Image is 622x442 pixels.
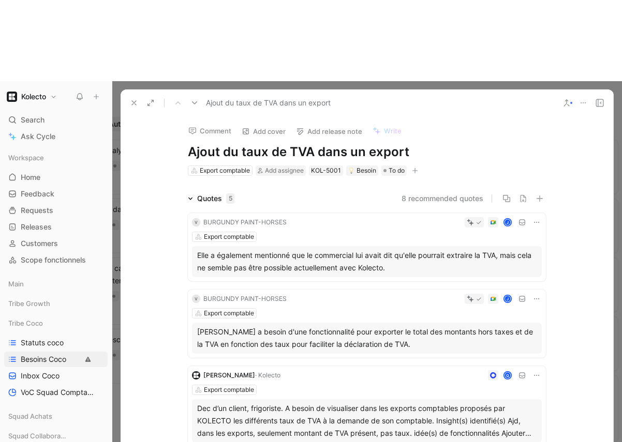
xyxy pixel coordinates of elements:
[4,276,108,295] div: Main
[4,112,108,128] div: Search
[255,371,280,379] span: · Kolecto
[203,294,287,304] div: BURGUNDY PAINT-HORSES
[204,232,254,242] div: Export comptable
[4,203,108,218] a: Requests
[4,296,108,314] div: Tribe Growth
[21,205,53,216] span: Requests
[4,186,108,202] a: Feedback
[8,153,44,163] span: Workspace
[200,165,250,176] div: Export comptable
[311,165,341,176] div: KOL-5001
[4,385,108,400] a: VoC Squad Comptabilité
[291,124,367,139] button: Add release note
[4,236,108,251] a: Customers
[184,192,239,205] div: Quotes5
[402,192,483,205] button: 8 recommended quotes
[8,431,67,441] span: Squad Collaborateurs
[206,97,331,109] span: Ajout du taux de TVA dans un export
[4,352,108,367] a: Besoins Coco
[8,411,52,421] span: Squad Achats
[348,165,376,176] div: Besoin
[21,114,45,126] span: Search
[8,298,50,309] span: Tribe Growth
[21,92,46,101] h1: Kolecto
[21,387,94,398] span: VoC Squad Comptabilité
[4,296,108,311] div: Tribe Growth
[4,408,108,424] div: Squad Achats
[192,371,200,379] img: logo
[4,335,108,350] a: Statuts coco
[384,126,402,135] span: Write
[8,279,24,289] span: Main
[197,402,537,439] div: Dec d’un client, frigoriste. A besoin de visualiser dans les exports comptables proposés par KOLE...
[4,315,108,331] div: Tribe Coco
[197,249,537,274] div: Elle a également mentionné que le commercial lui avait dit qu'elle pourrait extraire la TVA, mais...
[4,368,108,384] a: Inbox Coco
[21,238,58,249] span: Customers
[4,315,108,400] div: Tribe CocoStatuts cocoBesoins CocoInbox CocoVoC Squad Comptabilité
[21,371,60,381] span: Inbox Coco
[203,217,287,227] div: BURGUNDY PAINT-HORSES
[192,218,200,226] div: V
[21,189,54,199] span: Feedback
[505,296,511,302] div: J
[4,276,108,292] div: Main
[505,372,511,379] div: Q
[184,124,236,138] button: Comment
[505,219,511,226] div: J
[192,295,200,303] div: V
[4,129,108,144] a: Ask Cycle
[381,165,407,176] div: To do
[4,89,60,104] button: KolectoKolecto
[226,193,234,204] div: 5
[204,385,254,395] div: Export comptable
[368,124,406,138] button: Write
[4,219,108,235] a: Releases
[21,130,55,143] span: Ask Cycle
[8,318,43,328] span: Tribe Coco
[346,165,378,176] div: 💡Besoin
[21,222,52,232] span: Releases
[21,354,66,364] span: Besoins Coco
[4,408,108,427] div: Squad Achats
[4,150,108,165] div: Workspace
[188,144,546,160] h1: Ajout du taux de TVA dans un export
[4,170,108,185] a: Home
[265,166,304,174] span: Add assignee
[203,371,255,379] span: [PERSON_NAME]
[7,92,17,102] img: Kolecto
[21,338,64,348] span: Statuts coco
[4,252,108,268] a: Scope fonctionnels
[204,308,254,318] div: Export comptable
[348,167,354,174] img: 💡
[389,165,405,176] span: To do
[237,124,290,139] button: Add cover
[21,255,86,265] span: Scope fonctionnels
[197,192,234,205] div: Quotes
[197,326,537,350] div: [PERSON_NAME] a besoin d'une fonctionnalité pour exporter le total des montants hors taxes et de ...
[21,172,40,182] span: Home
